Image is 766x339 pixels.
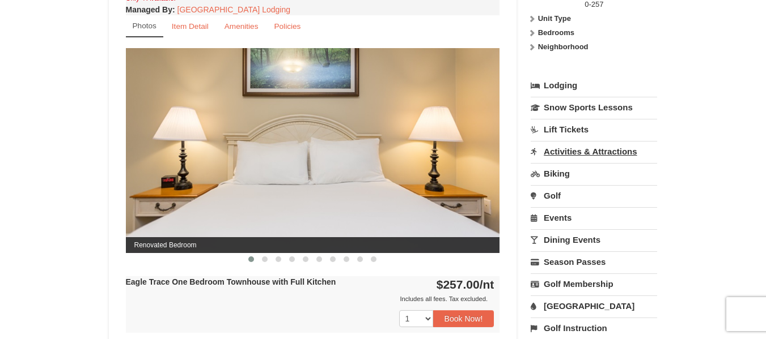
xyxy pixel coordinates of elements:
[437,278,494,291] strong: $257.00
[531,163,657,184] a: Biking
[538,14,571,23] strong: Unit Type
[126,293,494,304] div: Includes all fees. Tax excluded.
[531,75,657,96] a: Lodging
[433,310,494,327] button: Book Now!
[172,22,209,31] small: Item Detail
[126,277,336,286] strong: Eagle Trace One Bedroom Townhouse with Full Kitchen
[177,5,290,14] a: [GEOGRAPHIC_DATA] Lodging
[126,15,163,37] a: Photos
[531,207,657,228] a: Events
[126,5,175,14] strong: :
[164,15,216,37] a: Item Detail
[531,119,657,140] a: Lift Tickets
[274,22,301,31] small: Policies
[531,229,657,250] a: Dining Events
[531,295,657,316] a: [GEOGRAPHIC_DATA]
[531,273,657,294] a: Golf Membership
[480,278,494,291] span: /nt
[531,317,657,338] a: Golf Instruction
[126,237,500,253] span: Renovated Bedroom
[538,28,574,37] strong: Bedrooms
[126,48,500,252] img: Renovated Bedroom
[538,42,589,51] strong: Neighborhood
[217,15,266,37] a: Amenities
[531,185,657,206] a: Golf
[531,97,657,118] a: Snow Sports Lessons
[133,22,156,30] small: Photos
[266,15,308,37] a: Policies
[531,141,657,162] a: Activities & Attractions
[126,5,172,14] span: Managed By
[225,22,259,31] small: Amenities
[531,251,657,272] a: Season Passes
